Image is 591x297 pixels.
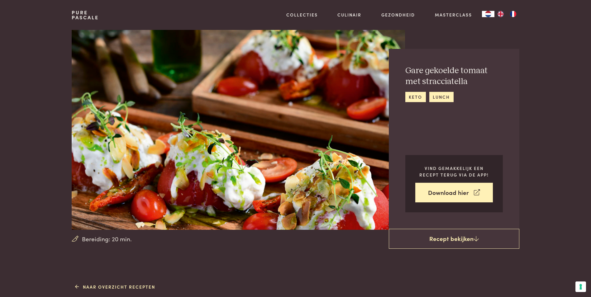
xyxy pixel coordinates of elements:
a: Culinair [337,12,361,18]
a: keto [405,92,426,102]
a: EN [494,11,507,17]
a: Naar overzicht recepten [75,284,155,290]
a: Collecties [286,12,318,18]
span: Bereiding: 20 min. [82,234,132,243]
ul: Language list [494,11,519,17]
a: Recept bekijken [389,229,519,249]
a: PurePascale [72,10,99,20]
a: lunch [429,92,454,102]
a: FR [507,11,519,17]
a: Masterclass [435,12,472,18]
aside: Language selected: Nederlands [482,11,519,17]
a: NL [482,11,494,17]
button: Uw voorkeuren voor toestemming voor trackingtechnologieën [575,281,586,292]
img: Gare gekoelde tomaat met stracciatella [72,30,405,230]
div: Language [482,11,494,17]
a: Gezondheid [381,12,415,18]
p: Vind gemakkelijk een recept terug via de app! [415,165,493,178]
a: Download hier [415,183,493,202]
h2: Gare gekoelde tomaat met stracciatella [405,65,503,87]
